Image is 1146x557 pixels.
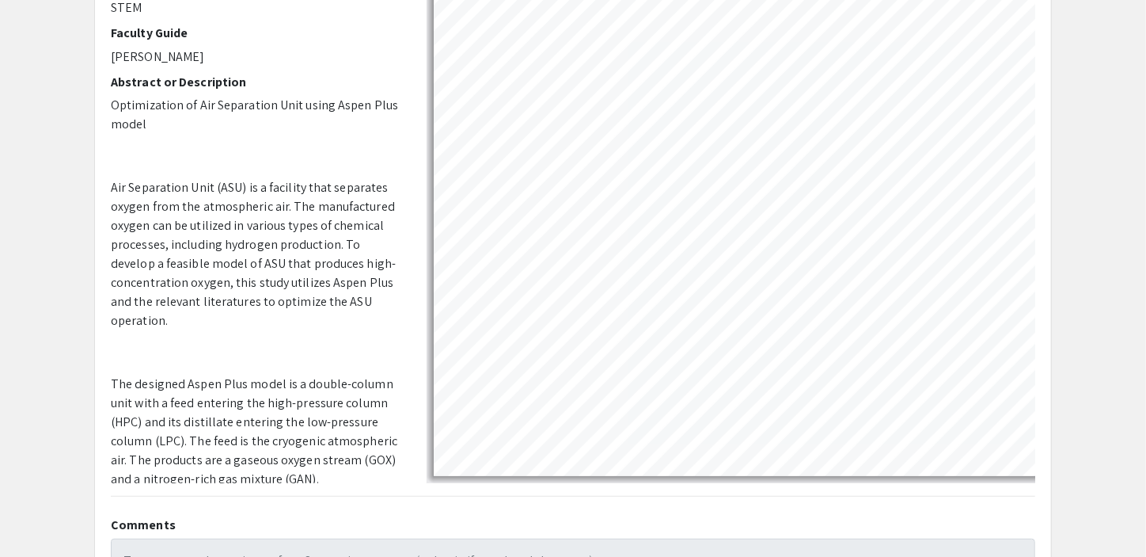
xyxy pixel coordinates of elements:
[111,74,403,90] h2: Abstract or Description
[111,25,403,40] h2: Faculty Guide
[111,517,1035,532] h2: Comments
[111,375,403,489] p: The designed Aspen Plus model is a double-column unit with a feed entering the high-pressure colu...
[12,486,67,545] iframe: Chat
[111,48,403,67] p: [PERSON_NAME]
[111,96,403,134] p: Optimization of Air Separation Unit using Aspen Plus model
[111,178,403,330] p: Air Separation Unit (ASU) is a facility that separates oxygen from the atmospheric air. The manuf...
